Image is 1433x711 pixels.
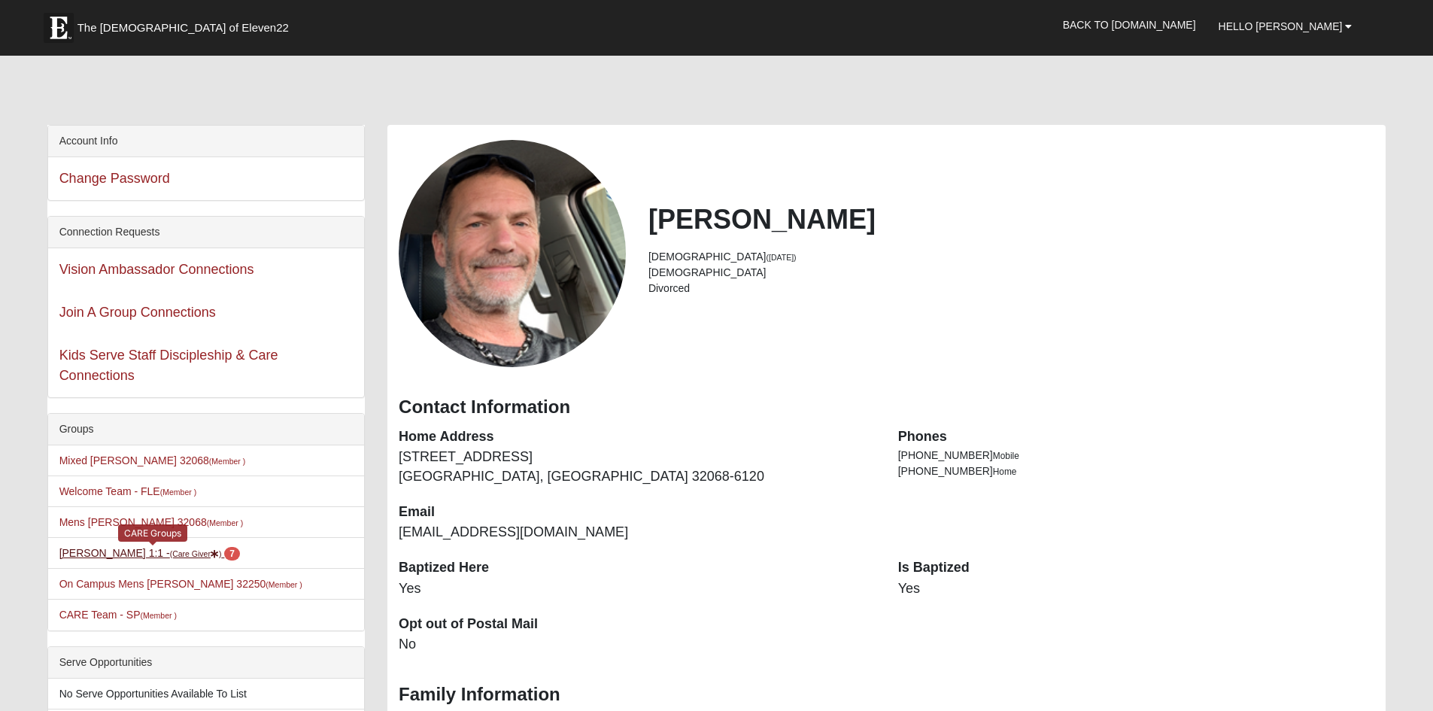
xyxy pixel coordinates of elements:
[399,615,876,634] dt: Opt out of Postal Mail
[898,463,1375,479] li: [PHONE_NUMBER]
[44,13,74,43] img: Eleven22 logo
[1219,20,1343,32] span: Hello [PERSON_NAME]
[898,558,1375,578] dt: Is Baptized
[48,647,364,679] div: Serve Opportunities
[1052,6,1207,44] a: Back to [DOMAIN_NAME]
[59,609,177,621] a: CARE Team - SP(Member )
[399,558,876,578] dt: Baptized Here
[160,488,196,497] small: (Member )
[767,253,797,262] small: ([DATE])
[48,679,364,709] li: No Serve Opportunities Available To List
[399,635,876,655] dd: No
[59,578,302,590] a: On Campus Mens [PERSON_NAME] 32250(Member )
[993,451,1019,461] span: Mobile
[898,427,1375,447] dt: Phones
[59,171,170,186] a: Change Password
[36,5,337,43] a: The [DEMOGRAPHIC_DATA] of Eleven22
[399,523,876,542] dd: [EMAIL_ADDRESS][DOMAIN_NAME]
[48,414,364,445] div: Groups
[648,281,1374,296] li: Divorced
[141,611,177,620] small: (Member )
[399,140,626,367] a: View Fullsize Photo
[59,485,197,497] a: Welcome Team - FLE(Member )
[1207,8,1364,45] a: Hello [PERSON_NAME]
[59,547,240,559] a: [PERSON_NAME] 1:1 -(Care Giver) 7
[48,126,364,157] div: Account Info
[898,579,1375,599] dd: Yes
[898,448,1375,463] li: [PHONE_NUMBER]
[399,427,876,447] dt: Home Address
[399,579,876,599] dd: Yes
[399,448,876,486] dd: [STREET_ADDRESS] [GEOGRAPHIC_DATA], [GEOGRAPHIC_DATA] 32068-6120
[399,397,1374,418] h3: Contact Information
[59,262,254,277] a: Vision Ambassador Connections
[266,580,302,589] small: (Member )
[207,518,243,527] small: (Member )
[170,549,222,558] small: (Care Giver )
[399,684,1374,706] h3: Family Information
[209,457,245,466] small: (Member )
[59,305,216,320] a: Join A Group Connections
[59,454,246,466] a: Mixed [PERSON_NAME] 32068(Member )
[59,516,244,528] a: Mens [PERSON_NAME] 32068(Member )
[993,466,1017,477] span: Home
[648,265,1374,281] li: [DEMOGRAPHIC_DATA]
[118,524,187,542] div: CARE Groups
[59,348,278,383] a: Kids Serve Staff Discipleship & Care Connections
[648,203,1374,235] h2: [PERSON_NAME]
[399,503,876,522] dt: Email
[77,20,289,35] span: The [DEMOGRAPHIC_DATA] of Eleven22
[648,249,1374,265] li: [DEMOGRAPHIC_DATA]
[224,547,240,561] span: number of pending members
[48,217,364,248] div: Connection Requests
